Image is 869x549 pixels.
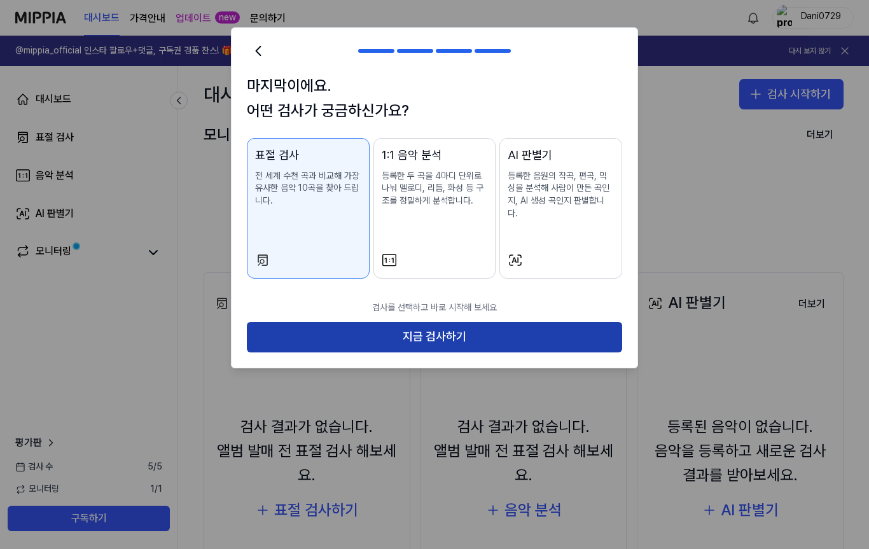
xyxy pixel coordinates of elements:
div: 표절 검사 [255,146,361,165]
button: AI 판별기등록한 음원의 작곡, 편곡, 믹싱을 분석해 사람이 만든 곡인지, AI 생성 곡인지 판별합니다. [499,138,622,279]
p: 등록한 두 곡을 4마디 단위로 나눠 멜로디, 리듬, 화성 등 구조를 정밀하게 분석합니다. [382,170,488,207]
button: 표절 검사전 세계 수천 곡과 비교해 가장 유사한 음악 10곡을 찾아 드립니다. [247,138,370,279]
p: 등록한 음원의 작곡, 편곡, 믹싱을 분석해 사람이 만든 곡인지, AI 생성 곡인지 판별합니다. [508,170,614,219]
p: 검사를 선택하고 바로 시작해 보세요 [247,294,622,322]
p: 전 세계 수천 곡과 비교해 가장 유사한 음악 10곡을 찾아 드립니다. [255,170,361,207]
div: 1:1 음악 분석 [382,146,488,165]
button: 1:1 음악 분석등록한 두 곡을 4마디 단위로 나눠 멜로디, 리듬, 화성 등 구조를 정밀하게 분석합니다. [373,138,496,279]
h1: 마지막이에요. 어떤 검사가 궁금하신가요? [247,74,622,123]
button: 지금 검사하기 [247,322,622,352]
div: AI 판별기 [508,146,614,165]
